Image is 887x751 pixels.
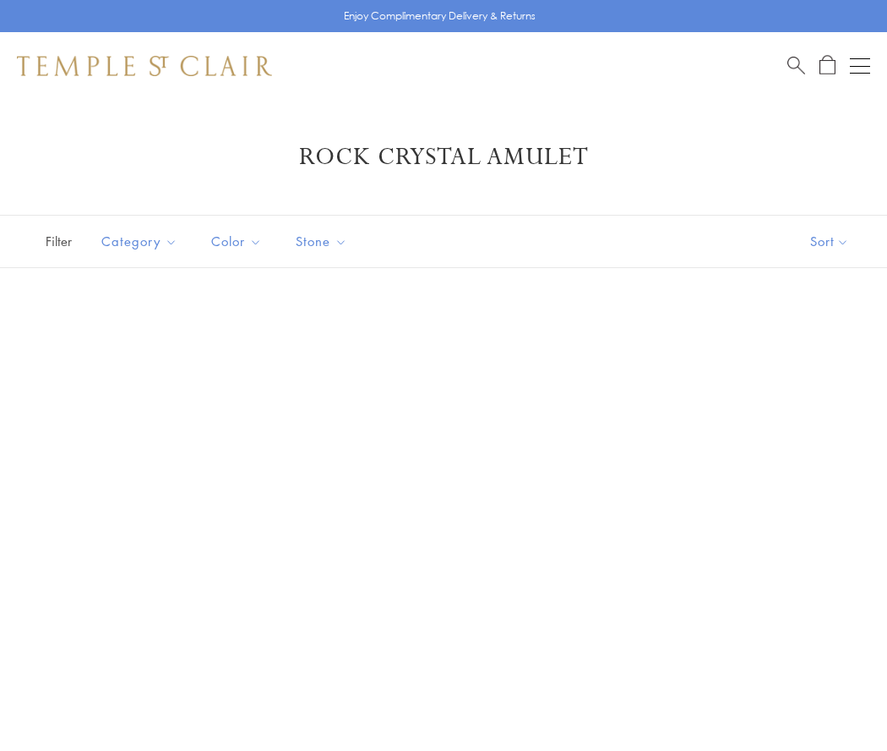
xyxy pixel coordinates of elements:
[850,56,870,76] button: Open navigation
[93,231,190,252] span: Category
[787,55,805,76] a: Search
[819,55,835,76] a: Open Shopping Bag
[199,222,275,260] button: Color
[283,222,360,260] button: Stone
[42,142,845,173] h1: Rock Crystal Amulet
[344,8,536,25] p: Enjoy Complimentary Delivery & Returns
[772,216,887,267] button: Show sort by
[89,222,190,260] button: Category
[203,231,275,252] span: Color
[17,56,272,76] img: Temple St. Clair
[287,231,360,252] span: Stone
